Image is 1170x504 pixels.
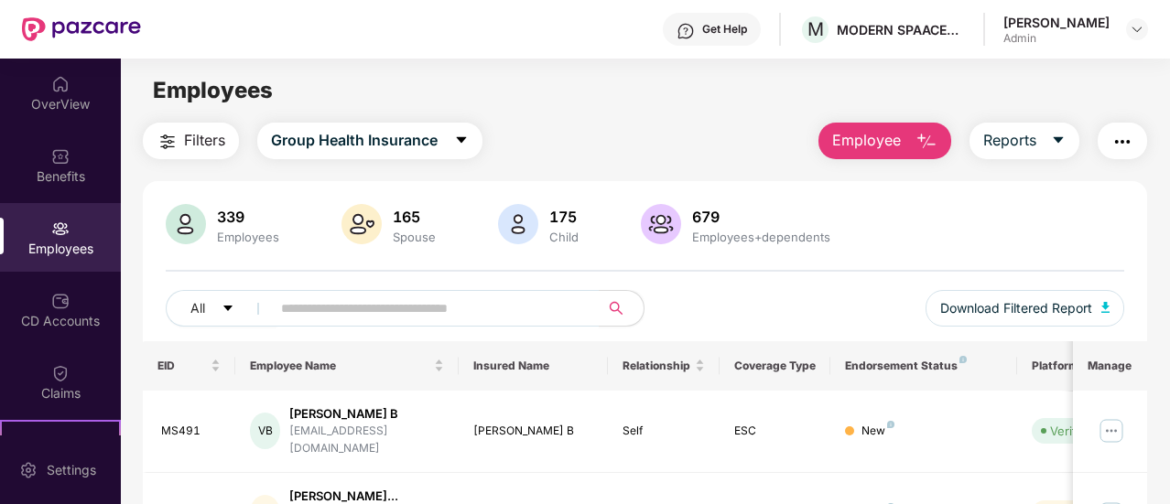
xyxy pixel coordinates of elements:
[143,341,236,391] th: EID
[1130,22,1144,37] img: svg+xml;base64,PHN2ZyBpZD0iRHJvcGRvd24tMzJ4MzIiIHhtbG5zPSJodHRwOi8vd3d3LnczLm9yZy8yMDAwL3N2ZyIgd2...
[546,208,582,226] div: 175
[1073,341,1147,391] th: Manage
[688,208,834,226] div: 679
[271,129,438,152] span: Group Health Insurance
[51,220,70,238] img: svg+xml;base64,PHN2ZyBpZD0iRW1wbG95ZWVzIiB4bWxucz0iaHR0cDovL3d3dy53My5vcmcvMjAwMC9zdmciIHdpZHRoPS...
[818,123,951,159] button: Employee
[161,423,222,440] div: MS491
[157,359,208,373] span: EID
[926,290,1125,327] button: Download Filtered Report
[22,17,141,41] img: New Pazcare Logo
[51,364,70,382] img: svg+xml;base64,PHN2ZyBpZD0iQ2xhaW0iIHhtbG5zPSJodHRwOi8vd3d3LnczLm9yZy8yMDAwL3N2ZyIgd2lkdGg9IjIwIi...
[51,147,70,166] img: svg+xml;base64,PHN2ZyBpZD0iQmVuZWZpdHMiIHhtbG5zPSJodHRwOi8vd3d3LnczLm9yZy8yMDAwL3N2ZyIgd2lkdGg9Ij...
[1111,131,1133,153] img: svg+xml;base64,PHN2ZyB4bWxucz0iaHR0cDovL3d3dy53My5vcmcvMjAwMC9zdmciIHdpZHRoPSIyNCIgaGVpZ2h0PSIyNC...
[454,133,469,149] span: caret-down
[19,461,38,479] img: svg+xml;base64,PHN2ZyBpZD0iU2V0dGluZy0yMHgyMCIgeG1sbnM9Imh0dHA6Ly93d3cudzMub3JnLzIwMDAvc3ZnIiB3aW...
[389,208,439,226] div: 165
[51,292,70,310] img: svg+xml;base64,PHN2ZyBpZD0iQ0RfQWNjb3VudHMiIGRhdGEtbmFtZT0iQ0QgQWNjb3VudHMiIHhtbG5zPSJodHRwOi8vd3...
[837,21,965,38] div: MODERN SPAACES VENTURES
[623,423,705,440] div: Self
[861,423,894,440] div: New
[166,204,206,244] img: svg+xml;base64,PHN2ZyB4bWxucz0iaHR0cDovL3d3dy53My5vcmcvMjAwMC9zdmciIHhtbG5zOnhsaW5rPSJodHRwOi8vd3...
[1050,422,1094,440] div: Verified
[1032,359,1132,373] div: Platform Status
[250,359,430,373] span: Employee Name
[720,341,831,391] th: Coverage Type
[289,423,444,457] div: [EMAIL_ADDRESS][DOMAIN_NAME]
[959,356,967,363] img: svg+xml;base64,PHN2ZyB4bWxucz0iaHR0cDovL3d3dy53My5vcmcvMjAwMC9zdmciIHdpZHRoPSI4IiBoZWlnaHQ9IjgiIH...
[341,204,382,244] img: svg+xml;base64,PHN2ZyB4bWxucz0iaHR0cDovL3d3dy53My5vcmcvMjAwMC9zdmciIHhtbG5zOnhsaW5rPSJodHRwOi8vd3...
[166,290,277,327] button: Allcaret-down
[153,77,273,103] span: Employees
[599,290,645,327] button: search
[143,123,239,159] button: Filters
[289,405,444,423] div: [PERSON_NAME] B
[257,123,482,159] button: Group Health Insurancecaret-down
[599,301,634,316] span: search
[459,341,608,391] th: Insured Name
[702,22,747,37] div: Get Help
[389,230,439,244] div: Spouse
[887,421,894,428] img: svg+xml;base64,PHN2ZyB4bWxucz0iaHR0cDovL3d3dy53My5vcmcvMjAwMC9zdmciIHdpZHRoPSI4IiBoZWlnaHQ9IjgiIH...
[983,129,1036,152] span: Reports
[498,204,538,244] img: svg+xml;base64,PHN2ZyB4bWxucz0iaHR0cDovL3d3dy53My5vcmcvMjAwMC9zdmciIHhtbG5zOnhsaW5rPSJodHRwOi8vd3...
[473,423,593,440] div: [PERSON_NAME] B
[184,129,225,152] span: Filters
[1097,416,1126,445] img: manageButton
[213,230,283,244] div: Employees
[190,298,205,318] span: All
[235,341,459,391] th: Employee Name
[688,230,834,244] div: Employees+dependents
[1051,133,1066,149] span: caret-down
[623,359,691,373] span: Relationship
[546,230,582,244] div: Child
[734,423,817,440] div: ESC
[641,204,681,244] img: svg+xml;base64,PHN2ZyB4bWxucz0iaHR0cDovL3d3dy53My5vcmcvMjAwMC9zdmciIHhtbG5zOnhsaW5rPSJodHRwOi8vd3...
[250,413,280,449] div: VB
[970,123,1079,159] button: Reportscaret-down
[832,129,901,152] span: Employee
[41,461,102,479] div: Settings
[1101,302,1110,313] img: svg+xml;base64,PHN2ZyB4bWxucz0iaHR0cDovL3d3dy53My5vcmcvMjAwMC9zdmciIHhtbG5zOnhsaW5rPSJodHRwOi8vd3...
[1003,14,1110,31] div: [PERSON_NAME]
[608,341,720,391] th: Relationship
[915,131,937,153] img: svg+xml;base64,PHN2ZyB4bWxucz0iaHR0cDovL3d3dy53My5vcmcvMjAwMC9zdmciIHhtbG5zOnhsaW5rPSJodHRwOi8vd3...
[51,75,70,93] img: svg+xml;base64,PHN2ZyBpZD0iSG9tZSIgeG1sbnM9Imh0dHA6Ly93d3cudzMub3JnLzIwMDAvc3ZnIiB3aWR0aD0iMjAiIG...
[157,131,179,153] img: svg+xml;base64,PHN2ZyB4bWxucz0iaHR0cDovL3d3dy53My5vcmcvMjAwMC9zdmciIHdpZHRoPSIyNCIgaGVpZ2h0PSIyNC...
[1003,31,1110,46] div: Admin
[807,18,824,40] span: M
[213,208,283,226] div: 339
[222,302,234,316] span: caret-down
[940,298,1092,318] span: Download Filtered Report
[677,22,695,40] img: svg+xml;base64,PHN2ZyBpZD0iSGVscC0zMngzMiIgeG1sbnM9Imh0dHA6Ly93d3cudzMub3JnLzIwMDAvc3ZnIiB3aWR0aD...
[845,359,1002,373] div: Endorsement Status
